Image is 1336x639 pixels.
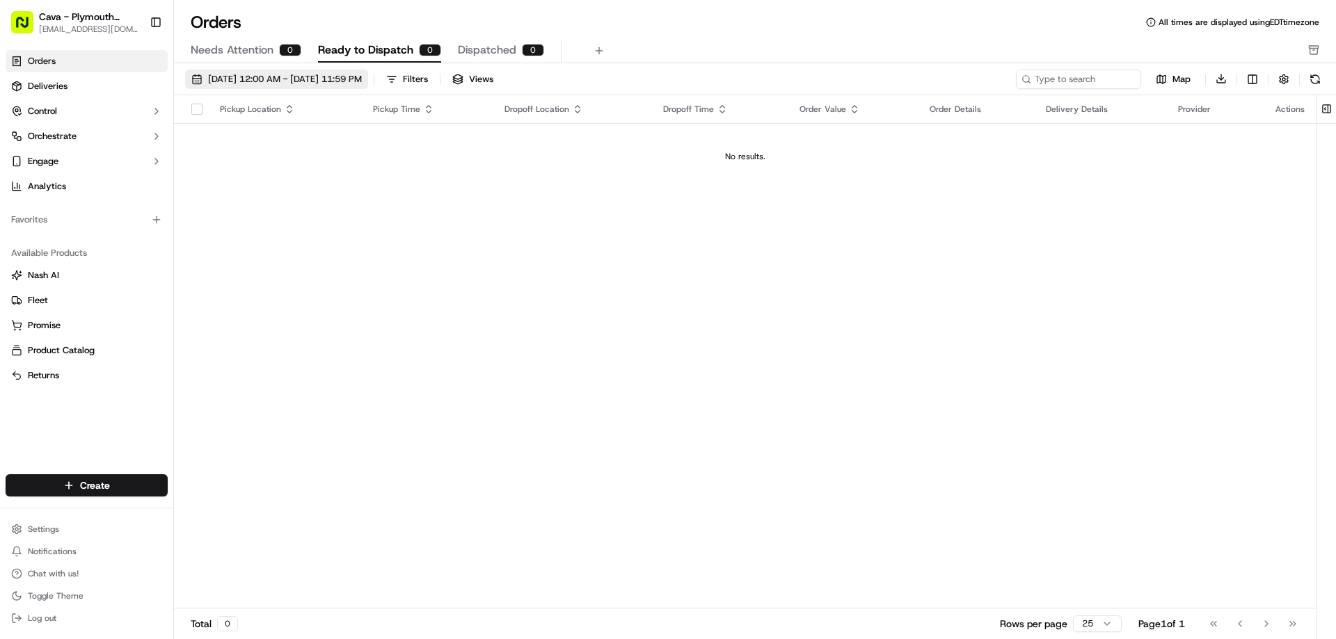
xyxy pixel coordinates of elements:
div: Past conversations [14,181,93,192]
span: Control [28,105,57,118]
div: Actions [1275,104,1305,115]
span: Nash AI [28,269,59,282]
img: 1736555255976-a54dd68f-1ca7-489b-9aae-adbdc363a1c4 [28,254,39,265]
span: • [116,216,120,227]
div: We're available if you need us! [63,147,191,158]
span: Ready to Dispatch [318,42,413,58]
h1: Orders [191,11,241,33]
div: 📗 [14,312,25,323]
button: Fleet [6,289,168,312]
div: 💻 [118,312,129,323]
span: [DATE] [123,216,152,227]
span: Dispatched [458,42,516,58]
div: No results. [180,151,1310,162]
span: Knowledge Base [28,311,106,325]
span: Settings [28,524,59,535]
span: Product Catalog [28,344,95,357]
span: Log out [28,613,56,624]
span: [PERSON_NAME] [43,216,113,227]
span: [DATE] 12:00 AM - [DATE] 11:59 PM [208,73,362,86]
p: Rows per page [1000,617,1067,631]
div: Pickup Time [373,104,482,115]
a: Deliveries [6,75,168,97]
a: 📗Knowledge Base [8,305,112,330]
span: Notifications [28,546,77,557]
span: API Documentation [132,311,223,325]
button: Refresh [1305,70,1325,89]
span: Needs Attention [191,42,273,58]
div: Provider [1178,104,1253,115]
div: Page 1 of 1 [1138,617,1185,631]
div: Filters [403,73,428,86]
a: Product Catalog [11,344,162,357]
div: Start new chat [63,133,228,147]
a: Fleet [11,294,162,307]
button: Promise [6,314,168,337]
span: Map [1172,73,1191,86]
div: Pickup Location [220,104,351,115]
button: Chat with us! [6,564,168,583]
button: Filters [380,70,434,89]
button: Nash AI [6,264,168,286]
button: See all [216,178,253,195]
a: Orders [6,50,168,72]
input: Type to search [1016,70,1141,89]
span: Engage [28,155,58,168]
button: Map [1147,71,1200,88]
a: Powered byPylon [98,344,168,355]
div: Order Value [800,104,907,115]
button: Settings [6,519,168,539]
button: Cava - Plymouth Meeting [39,10,138,24]
button: Control [6,100,168,122]
img: 1736555255976-a54dd68f-1ca7-489b-9aae-adbdc363a1c4 [28,216,39,227]
img: Liam S. [14,240,36,262]
button: [DATE] 12:00 AM - [DATE] 11:59 PM [185,70,368,89]
span: Pylon [138,345,168,355]
div: Favorites [6,209,168,231]
div: 0 [419,44,441,56]
button: Returns [6,364,168,387]
span: Orchestrate [28,130,77,143]
img: Nash [14,14,42,42]
button: Notifications [6,542,168,561]
span: • [116,253,120,264]
a: Returns [11,369,162,382]
p: Welcome 👋 [14,56,253,78]
button: Log out [6,608,168,628]
a: Promise [11,319,162,332]
img: 8571987876998_91fb9ceb93ad5c398215_72.jpg [29,133,54,158]
span: Views [469,73,493,86]
span: Orders [28,55,56,67]
span: Deliveries [28,80,67,92]
a: 💻API Documentation [112,305,229,330]
div: Available Products [6,242,168,264]
button: Engage [6,150,168,172]
img: 1736555255976-a54dd68f-1ca7-489b-9aae-adbdc363a1c4 [14,133,39,158]
input: Got a question? Start typing here... [36,90,250,104]
span: Toggle Theme [28,590,83,601]
div: 0 [279,44,301,56]
span: Promise [28,319,61,332]
span: Create [80,478,110,492]
div: Delivery Details [1046,104,1156,115]
div: 0 [217,616,238,631]
span: All times are displayed using EDT timezone [1159,17,1319,28]
button: Orchestrate [6,125,168,147]
button: Start new chat [237,137,253,154]
button: [EMAIL_ADDRESS][DOMAIN_NAME] [39,24,138,35]
a: Analytics [6,175,168,197]
span: Fleet [28,294,48,307]
div: Dropoff Time [663,104,777,115]
div: Total [191,616,238,631]
div: 0 [522,44,544,56]
span: [DATE] [123,253,152,264]
button: Product Catalog [6,339,168,362]
img: Bea Lacdao [14,202,36,225]
a: Nash AI [11,269,162,282]
span: [PERSON_NAME] [43,253,113,264]
span: Chat with us! [28,568,79,579]
span: Returns [28,369,59,382]
button: Views [446,70,500,89]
